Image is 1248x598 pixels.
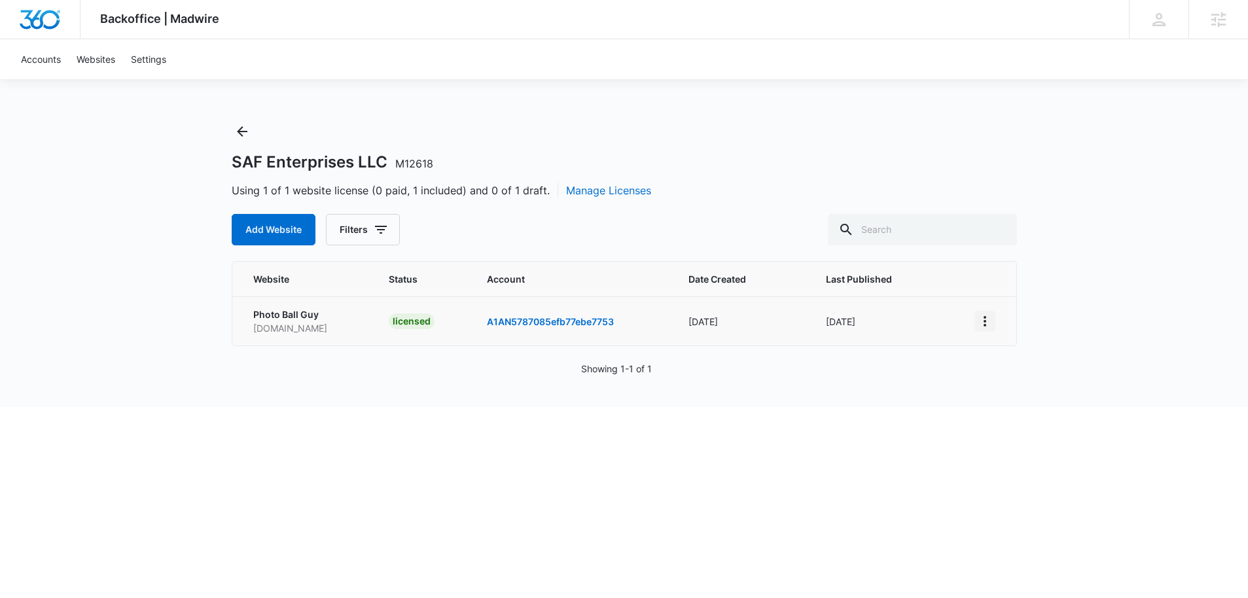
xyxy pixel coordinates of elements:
[253,308,357,321] p: Photo Ball Guy
[13,39,69,79] a: Accounts
[810,296,959,345] td: [DATE]
[326,214,400,245] button: Filters
[487,272,657,286] span: Account
[232,152,433,172] h1: SAF Enterprises LLC
[673,296,810,345] td: [DATE]
[826,272,924,286] span: Last Published
[688,272,776,286] span: Date Created
[232,183,651,198] span: Using 1 of 1 website license (0 paid, 1 included) and 0 of 1 draft.
[100,12,219,26] span: Backoffice | Madwire
[389,272,455,286] span: Status
[253,272,338,286] span: Website
[389,313,435,329] div: licensed
[232,214,315,245] button: Add Website
[69,39,123,79] a: Websites
[828,214,1017,245] input: Search
[395,157,433,170] span: M12618
[123,39,174,79] a: Settings
[232,121,253,142] button: Back
[487,316,614,327] a: A1AN5787085efb77ebe7753
[974,311,995,332] button: View More
[581,362,652,376] p: Showing 1-1 of 1
[253,321,357,335] p: [DOMAIN_NAME]
[566,183,651,198] button: Manage Licenses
